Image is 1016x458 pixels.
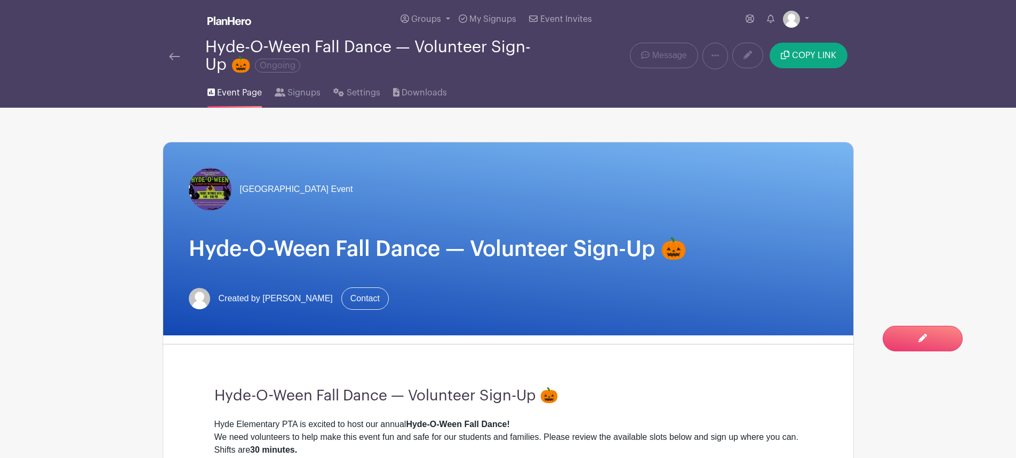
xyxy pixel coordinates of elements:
span: Signups [287,86,321,99]
button: COPY LINK [770,43,847,68]
h1: Hyde-O-Ween Fall Dance — Volunteer Sign-Up 🎃 [189,236,828,262]
img: default-ce2991bfa6775e67f084385cd625a349d9dcbb7a52a09fb2fda1e96e2d18dcdb.png [189,288,210,309]
img: back-arrow-29a5d9b10d5bd6ae65dc969a981735edf675c4d7a1fe02e03b50dbd4ba3cdb55.svg [169,53,180,60]
img: default-ce2991bfa6775e67f084385cd625a349d9dcbb7a52a09fb2fda1e96e2d18dcdb.png [783,11,800,28]
a: Event Page [207,74,262,108]
span: Groups [411,15,441,23]
a: Contact [341,287,389,310]
strong: Hyde-O-Ween Fall Dance! [406,420,509,429]
span: Event Page [217,86,262,99]
div: Hyde-O-Ween Fall Dance — Volunteer Sign-Up 🎃 [205,38,551,74]
img: Facebook%20Event%20Banner.jpg [189,168,231,211]
h3: Hyde-O-Ween Fall Dance — Volunteer Sign-Up 🎃 [214,387,802,405]
span: COPY LINK [792,51,836,60]
a: Settings [333,74,380,108]
span: Event Invites [540,15,592,23]
a: Signups [275,74,321,108]
span: Ongoing [255,59,300,73]
span: Settings [347,86,380,99]
a: Downloads [393,74,447,108]
span: Downloads [402,86,447,99]
span: [GEOGRAPHIC_DATA] Event [240,183,353,196]
img: logo_white-6c42ec7e38ccf1d336a20a19083b03d10ae64f83f12c07503d8b9e83406b4c7d.svg [207,17,251,25]
span: Message [652,49,687,62]
strong: 30 minutes. [250,445,297,454]
a: Message [630,43,698,68]
span: Created by [PERSON_NAME] [219,292,333,305]
span: My Signups [469,15,516,23]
